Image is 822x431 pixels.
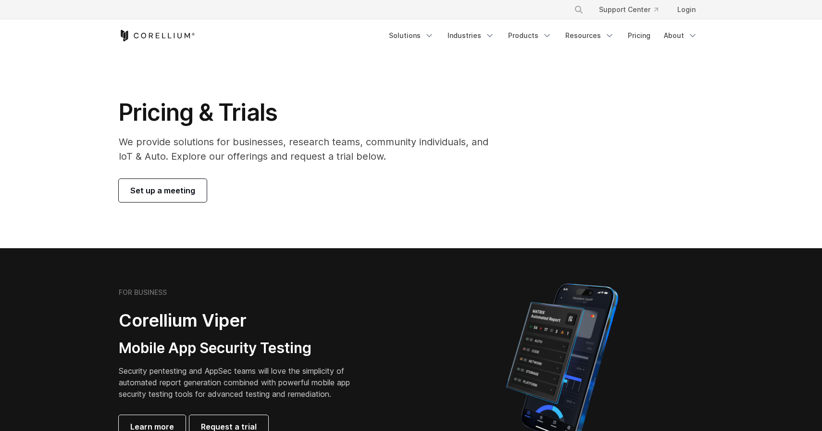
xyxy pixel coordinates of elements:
[119,179,207,202] a: Set up a meeting
[658,27,703,44] a: About
[670,1,703,18] a: Login
[119,135,502,164] p: We provide solutions for businesses, research teams, community individuals, and IoT & Auto. Explo...
[562,1,703,18] div: Navigation Menu
[119,339,365,357] h3: Mobile App Security Testing
[442,27,500,44] a: Industries
[591,1,666,18] a: Support Center
[570,1,587,18] button: Search
[130,185,195,196] span: Set up a meeting
[560,27,620,44] a: Resources
[383,27,703,44] div: Navigation Menu
[622,27,656,44] a: Pricing
[502,27,558,44] a: Products
[119,98,502,127] h1: Pricing & Trials
[383,27,440,44] a: Solutions
[119,365,365,400] p: Security pentesting and AppSec teams will love the simplicity of automated report generation comb...
[119,30,195,41] a: Corellium Home
[119,310,365,331] h2: Corellium Viper
[119,288,167,297] h6: FOR BUSINESS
